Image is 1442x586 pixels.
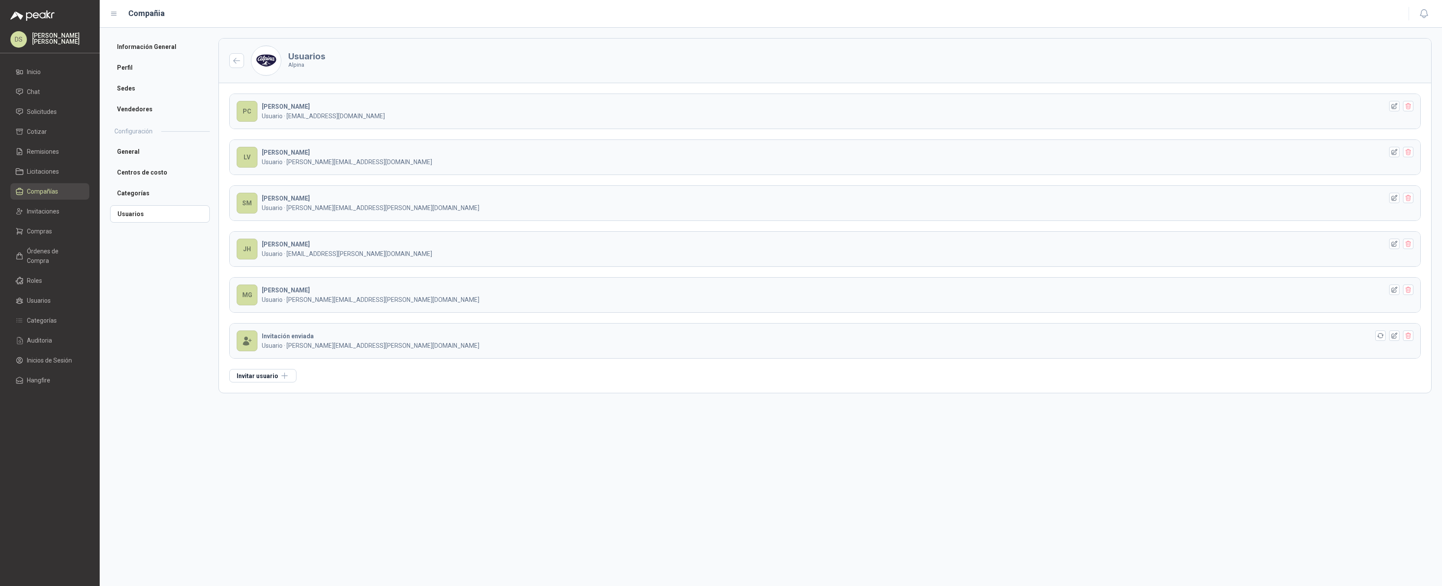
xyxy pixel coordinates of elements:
a: Auditoria [10,332,89,349]
div: MG [237,285,257,305]
span: Órdenes de Compra [27,246,81,265]
b: [PERSON_NAME] [262,287,310,294]
a: Roles [10,272,89,289]
a: Inicio [10,64,89,80]
span: Inicio [27,67,41,77]
span: Usuarios [27,296,51,305]
p: [PERSON_NAME] [PERSON_NAME] [32,32,89,45]
p: Usuario · [EMAIL_ADDRESS][DOMAIN_NAME] [262,111,1383,121]
p: Usuario · [PERSON_NAME][EMAIL_ADDRESS][PERSON_NAME][DOMAIN_NAME] [262,295,1383,304]
span: Categorías [27,316,57,325]
a: Usuarios [110,205,210,223]
a: Chat [10,84,89,100]
h2: Configuración [114,126,153,136]
a: Perfil [110,59,210,76]
span: Inicios de Sesión [27,356,72,365]
span: Remisiones [27,147,59,156]
div: LV [237,147,257,168]
a: Cotizar [10,123,89,140]
b: [PERSON_NAME] [262,149,310,156]
b: Invitación enviada [262,333,314,340]
a: Remisiones [10,143,89,160]
img: Logo peakr [10,10,55,21]
a: Categorías [10,312,89,329]
p: Usuario · [PERSON_NAME][EMAIL_ADDRESS][PERSON_NAME][DOMAIN_NAME] [262,203,1383,213]
div: PC [237,101,257,122]
p: Usuario · [EMAIL_ADDRESS][PERSON_NAME][DOMAIN_NAME] [262,249,1383,259]
a: Centros de costo [110,164,210,181]
a: Invitaciones [10,203,89,220]
span: Chat [27,87,40,97]
a: Inicios de Sesión [10,352,89,369]
span: Solicitudes [27,107,57,117]
a: Solicitudes [10,104,89,120]
a: Órdenes de Compra [10,243,89,269]
span: Licitaciones [27,167,59,176]
span: Invitaciones [27,207,59,216]
a: Licitaciones [10,163,89,180]
div: DS [10,31,27,48]
div: JH [237,239,257,259]
a: Usuarios [10,292,89,309]
a: General [110,143,210,160]
button: Invitar usuario [229,369,296,382]
span: Cotizar [27,127,47,136]
a: Compañías [10,183,89,200]
a: Hangfire [10,372,89,389]
a: Vendedores [110,100,210,118]
span: Compras [27,227,52,236]
span: Roles [27,276,42,285]
img: Company Logo [251,46,281,75]
b: [PERSON_NAME] [262,103,310,110]
div: SM [237,193,257,214]
span: Auditoria [27,336,52,345]
a: Sedes [110,80,210,97]
a: Compras [10,223,89,240]
span: Hangfire [27,376,50,385]
span: Compañías [27,187,58,196]
a: Información General [110,38,210,55]
p: Usuario · [PERSON_NAME][EMAIL_ADDRESS][DOMAIN_NAME] [262,157,1383,167]
b: [PERSON_NAME] [262,241,310,248]
b: [PERSON_NAME] [262,195,310,202]
p: Usuario · [PERSON_NAME][EMAIL_ADDRESS][PERSON_NAME][DOMAIN_NAME] [262,341,1383,350]
a: Categorías [110,185,210,202]
h3: Usuarios [288,52,326,61]
p: Alpina [288,61,326,69]
h1: Compañia [128,7,165,19]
